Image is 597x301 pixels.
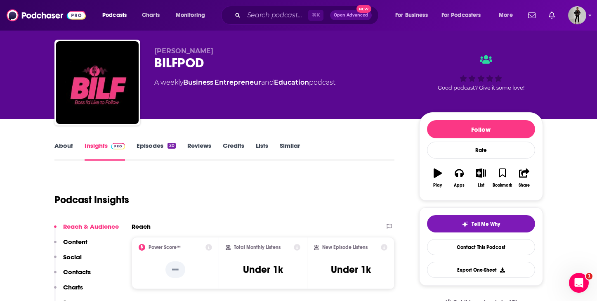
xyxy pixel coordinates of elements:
button: open menu [97,9,137,22]
img: Podchaser - Follow, Share and Rate Podcasts [7,7,86,23]
a: Reviews [187,142,211,161]
button: open menu [389,9,438,22]
span: Charts [142,9,160,21]
h3: Under 1k [331,263,371,276]
a: Business [183,78,213,86]
span: [PERSON_NAME] [154,47,213,55]
p: Content [63,238,87,246]
p: Contacts [63,268,91,276]
button: open menu [170,9,216,22]
h2: Total Monthly Listens [234,244,281,250]
button: Contacts [54,268,91,283]
span: Logged in as maradorne [568,6,586,24]
button: Charts [54,283,83,299]
iframe: Intercom live chat [569,273,589,293]
button: open menu [436,9,493,22]
h2: Reach [132,223,151,230]
a: Show notifications dropdown [545,8,558,22]
h2: New Episode Listens [322,244,368,250]
div: Bookmark [493,183,512,188]
span: Podcasts [102,9,127,21]
p: Social [63,253,82,261]
span: More [499,9,513,21]
a: About [54,142,73,161]
span: , [213,78,215,86]
button: Content [54,238,87,253]
span: and [261,78,274,86]
div: Play [433,183,442,188]
input: Search podcasts, credits, & more... [244,9,308,22]
img: User Profile [568,6,586,24]
a: Education [274,78,309,86]
h1: Podcast Insights [54,194,129,206]
button: Play [427,163,448,193]
button: Follow [427,120,535,138]
button: List [470,163,491,193]
div: Share [519,183,530,188]
button: Open AdvancedNew [330,10,372,20]
span: Open Advanced [334,13,368,17]
p: -- [165,261,185,278]
span: 1 [586,273,592,280]
img: tell me why sparkle [462,221,468,228]
p: Reach & Audience [63,223,119,230]
h3: Under 1k [243,263,283,276]
div: A weekly podcast [154,78,335,88]
a: Entrepreneur [215,78,261,86]
span: Monitoring [176,9,205,21]
p: Charts [63,283,83,291]
button: Reach & Audience [54,223,119,238]
div: Search podcasts, credits, & more... [229,6,387,25]
a: Credits [223,142,244,161]
span: Good podcast? Give it some love! [438,85,524,91]
a: Show notifications dropdown [525,8,539,22]
button: Apps [448,163,470,193]
a: InsightsPodchaser Pro [85,142,125,161]
a: Similar [280,142,300,161]
button: Share [513,163,535,193]
img: BILFPOD [56,41,139,124]
a: Charts [137,9,165,22]
button: Show profile menu [568,6,586,24]
button: Social [54,253,82,268]
span: New [356,5,371,13]
button: open menu [493,9,523,22]
span: ⌘ K [308,10,323,21]
span: For Business [395,9,428,21]
a: Contact This Podcast [427,239,535,255]
img: Podchaser Pro [111,143,125,149]
span: For Podcasters [441,9,481,21]
div: Good podcast? Give it some love! [419,47,543,98]
div: List [478,183,484,188]
button: Bookmark [492,163,513,193]
a: Episodes20 [137,142,175,161]
div: 20 [168,143,175,149]
span: Tell Me Why [472,221,500,228]
button: tell me why sparkleTell Me Why [427,215,535,232]
button: Export One-Sheet [427,262,535,278]
a: Lists [256,142,268,161]
div: Rate [427,142,535,159]
div: Apps [454,183,465,188]
h2: Power Score™ [149,244,181,250]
